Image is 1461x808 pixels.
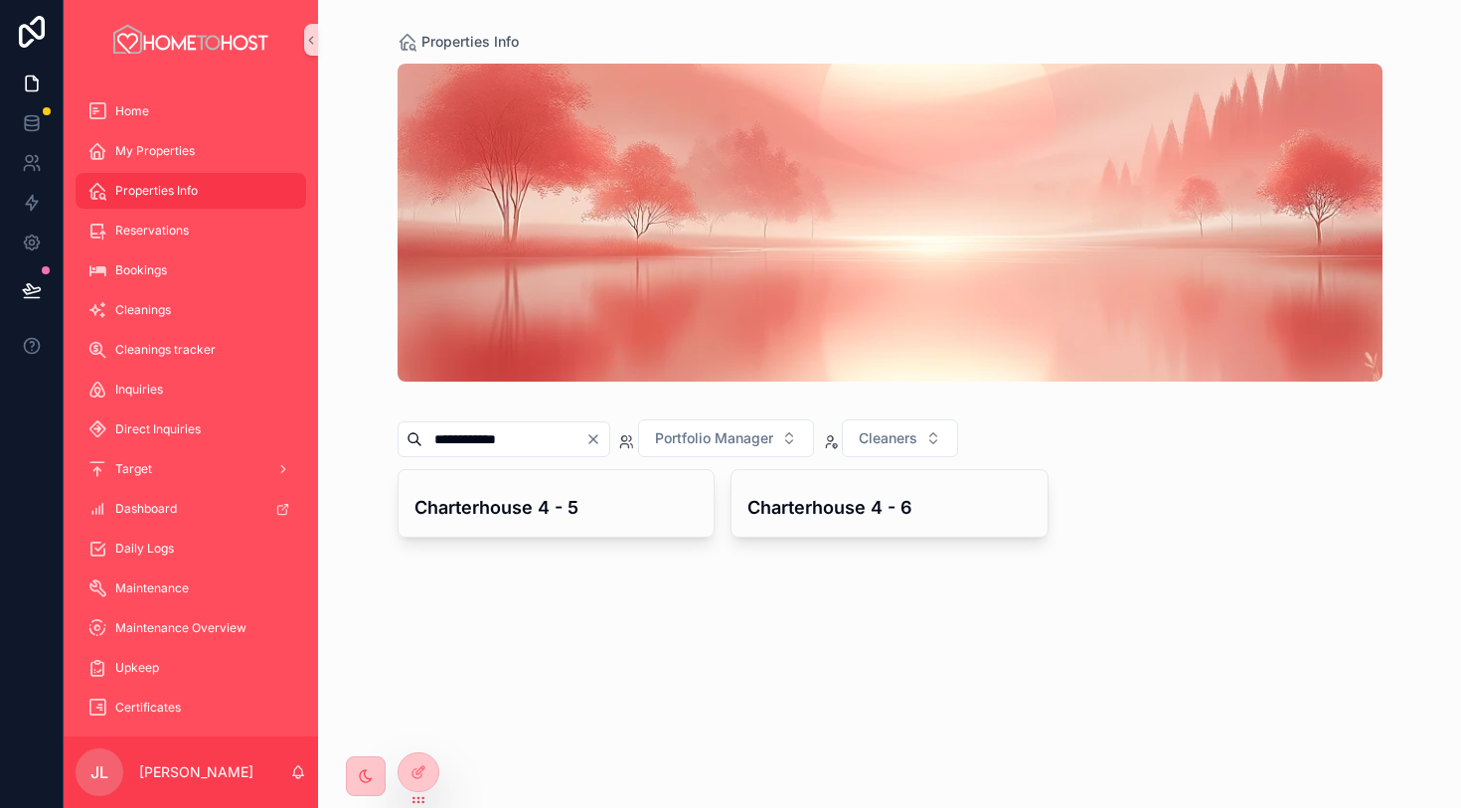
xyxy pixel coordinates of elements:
[64,80,318,736] div: scrollable content
[398,32,519,52] a: Properties Info
[139,762,253,782] p: [PERSON_NAME]
[115,183,198,199] span: Properties Info
[76,173,306,209] a: Properties Info
[115,223,189,239] span: Reservations
[115,541,174,557] span: Daily Logs
[90,760,108,784] span: JL
[421,32,519,52] span: Properties Info
[76,332,306,368] a: Cleanings tracker
[76,451,306,487] a: Target
[110,24,271,56] img: App logo
[747,494,1032,521] h4: Charterhouse 4 - 6
[730,469,1049,538] a: Charterhouse 4 - 6
[76,690,306,726] a: Certificates
[115,700,181,716] span: Certificates
[115,461,152,477] span: Target
[115,580,189,596] span: Maintenance
[398,469,716,538] a: Charterhouse 4 - 5
[115,501,177,517] span: Dashboard
[76,292,306,328] a: Cleanings
[76,213,306,248] a: Reservations
[638,419,814,457] button: Select Button
[859,428,917,448] span: Cleaners
[115,620,246,636] span: Maintenance Overview
[115,103,149,119] span: Home
[76,93,306,129] a: Home
[115,382,163,398] span: Inquiries
[585,431,609,447] button: Clear
[76,610,306,646] a: Maintenance Overview
[76,650,306,686] a: Upkeep
[115,421,201,437] span: Direct Inquiries
[115,660,159,676] span: Upkeep
[115,262,167,278] span: Bookings
[76,411,306,447] a: Direct Inquiries
[76,531,306,566] a: Daily Logs
[655,428,773,448] span: Portfolio Manager
[115,342,216,358] span: Cleanings tracker
[76,133,306,169] a: My Properties
[414,494,699,521] h4: Charterhouse 4 - 5
[76,491,306,527] a: Dashboard
[76,570,306,606] a: Maintenance
[76,372,306,407] a: Inquiries
[115,143,195,159] span: My Properties
[76,252,306,288] a: Bookings
[115,302,171,318] span: Cleanings
[842,419,958,457] button: Select Button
